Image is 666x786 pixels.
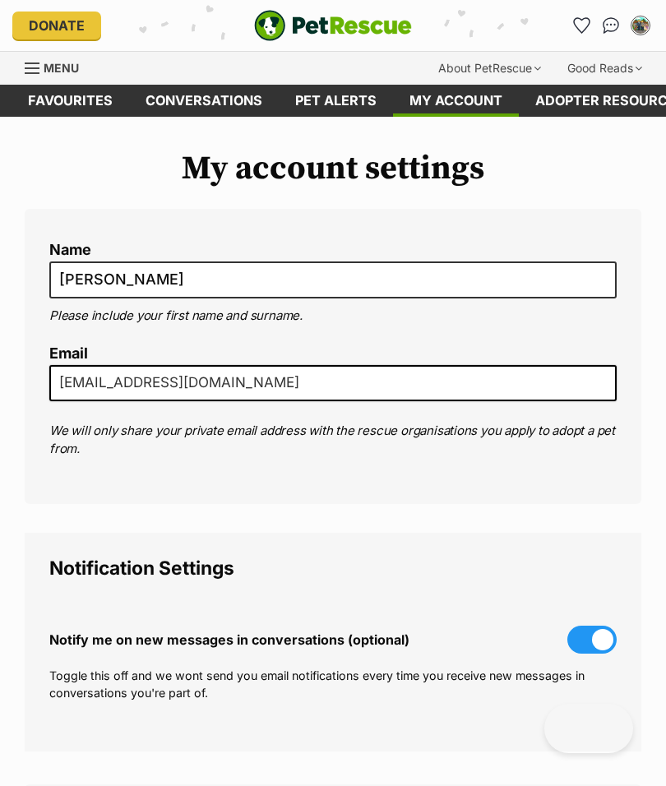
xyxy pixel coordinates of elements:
[603,17,620,34] img: chat-41dd97257d64d25036548639549fe6c8038ab92f7586957e7f3b1b290dea8141.svg
[49,632,409,647] span: Notify me on new messages in conversations (optional)
[544,704,633,753] iframe: Help Scout Beacon - Open
[254,10,412,41] a: PetRescue
[568,12,654,39] ul: Account quick links
[49,422,617,459] p: We will only share your private email address with the rescue organisations you apply to adopt a ...
[556,52,654,85] div: Good Reads
[49,242,617,259] label: Name
[25,150,641,187] h1: My account settings
[49,307,617,326] p: Please include your first name and surname.
[598,12,624,39] a: Conversations
[627,12,654,39] button: My account
[49,557,617,579] legend: Notification Settings
[393,85,519,117] a: My account
[632,17,649,34] img: Scott Curnow-Rose profile pic
[129,85,279,117] a: conversations
[12,85,129,117] a: Favourites
[44,61,79,75] span: Menu
[427,52,553,85] div: About PetRescue
[49,667,617,702] p: Toggle this off and we wont send you email notifications every time you receive new messages in c...
[49,345,617,363] label: Email
[25,52,90,81] a: Menu
[279,85,393,117] a: Pet alerts
[568,12,594,39] a: Favourites
[25,533,641,752] fieldset: Notification Settings
[12,12,101,39] a: Donate
[254,10,412,41] img: logo-e224e6f780fb5917bec1dbf3a21bbac754714ae5b6737aabdf751b685950b380.svg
